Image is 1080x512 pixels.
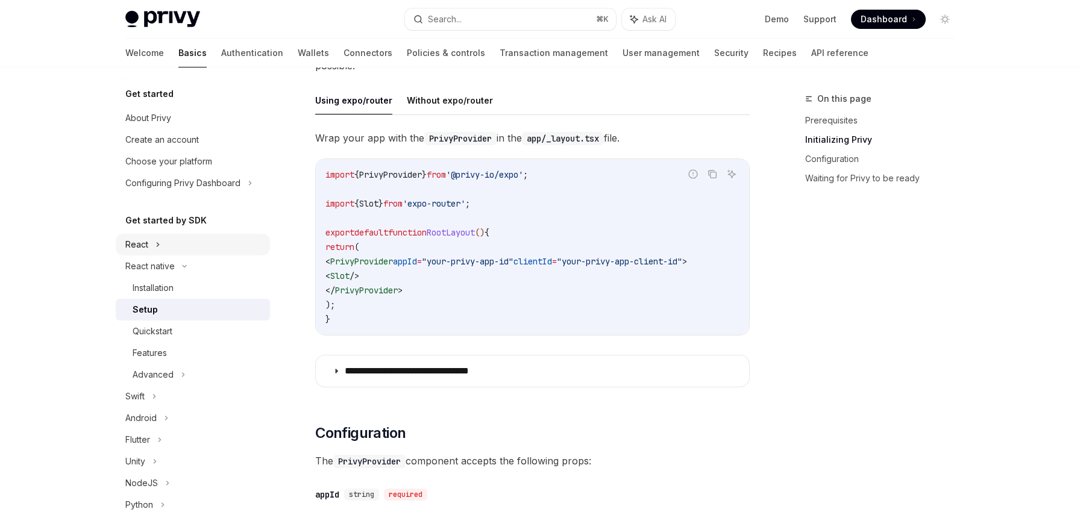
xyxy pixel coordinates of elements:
div: Create an account [125,133,199,147]
div: appId [315,489,339,501]
a: Transaction management [500,39,608,67]
span: default [354,227,388,238]
div: Configuring Privy Dashboard [125,176,240,190]
div: Python [125,498,153,512]
span: > [398,285,403,296]
a: API reference [811,39,868,67]
span: > [682,256,687,267]
a: Initializing Privy [805,130,964,149]
span: ; [465,198,470,209]
button: Toggle dark mode [935,10,955,29]
span: Wrap your app with the in the file. [315,130,750,146]
a: Connectors [344,39,392,67]
span: { [485,227,489,238]
h5: Get started [125,87,174,101]
span: } [422,169,427,180]
div: Setup [133,302,158,317]
span: "your-privy-app-id" [422,256,513,267]
span: Slot [359,198,378,209]
a: Support [803,13,837,25]
span: PrivyProvider [330,256,393,267]
span: return [325,242,354,252]
div: Android [125,411,157,425]
a: User management [623,39,700,67]
span: import [325,198,354,209]
span: ⌘ K [596,14,609,24]
a: About Privy [116,107,270,129]
img: light logo [125,11,200,28]
div: required [384,489,427,501]
span: from [427,169,446,180]
code: app/_layout.tsx [522,132,604,145]
a: Choose your platform [116,151,270,172]
div: Quickstart [133,324,172,339]
span: clientId [513,256,552,267]
span: ; [523,169,528,180]
span: function [388,227,427,238]
button: Copy the contents from the code block [705,166,720,182]
div: Flutter [125,432,150,447]
span: </ [325,285,335,296]
div: Features [133,346,167,360]
span: Ask AI [642,13,667,25]
span: The component accepts the following props: [315,452,750,469]
span: '@privy-io/expo' [446,169,523,180]
span: } [325,314,330,325]
a: Recipes [763,39,797,67]
a: Demo [765,13,789,25]
button: Report incorrect code [685,166,701,182]
span: < [325,256,330,267]
span: = [417,256,422,267]
a: Policies & controls [407,39,485,67]
span: = [552,256,557,267]
a: Prerequisites [805,111,964,130]
span: PrivyProvider [359,169,422,180]
span: RootLayout [427,227,475,238]
div: Installation [133,281,174,295]
button: Ask AI [724,166,739,182]
button: Without expo/router [407,86,493,114]
a: Setup [116,299,270,320]
span: appId [393,256,417,267]
span: } [378,198,383,209]
span: Slot [330,270,350,281]
div: About Privy [125,111,171,125]
div: NodeJS [125,476,158,490]
div: Choose your platform [125,154,212,169]
a: Welcome [125,39,164,67]
span: from [383,198,403,209]
a: Dashboard [851,10,926,29]
span: ( [354,242,359,252]
h5: Get started by SDK [125,213,207,228]
span: { [354,198,359,209]
a: Waiting for Privy to be ready [805,169,964,188]
a: Features [116,342,270,364]
span: ); [325,299,335,310]
span: string [349,490,374,499]
button: Ask AI [622,8,675,30]
a: Configuration [805,149,964,169]
span: On this page [817,92,871,106]
span: < [325,270,330,281]
span: 'expo-router' [403,198,465,209]
span: export [325,227,354,238]
div: Advanced [133,367,174,382]
div: React native [125,259,175,273]
span: Dashboard [861,13,907,25]
div: Unity [125,454,145,469]
a: Quickstart [116,320,270,342]
a: Security [714,39,749,67]
a: Authentication [221,39,283,67]
code: PrivyProvider [333,455,406,468]
span: "your-privy-app-client-id" [557,256,682,267]
span: { [354,169,359,180]
button: Using expo/router [315,86,392,114]
span: () [475,227,485,238]
div: Search... [428,12,462,27]
div: Swift [125,389,145,404]
span: import [325,169,354,180]
span: Configuration [315,423,406,443]
a: Installation [116,277,270,299]
code: PrivyProvider [424,132,497,145]
a: Wallets [298,39,329,67]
